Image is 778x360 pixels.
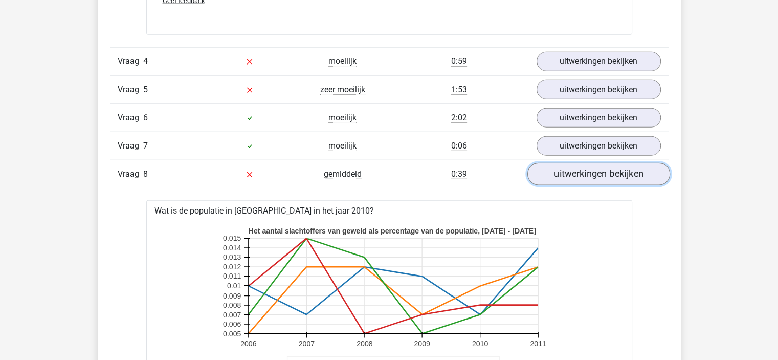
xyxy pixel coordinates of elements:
span: moeilijk [328,113,357,123]
text: 0.006 [223,320,241,328]
text: 2007 [298,340,314,348]
a: uitwerkingen bekijken [537,136,661,156]
span: 5 [143,84,148,94]
span: zeer moeilijk [320,84,365,95]
text: 2006 [240,340,256,348]
a: uitwerkingen bekijken [537,108,661,128]
text: 2010 [472,340,487,348]
a: uitwerkingen bekijken [537,80,661,99]
span: Vraag [118,55,143,68]
span: 2:02 [451,113,467,123]
a: uitwerkingen bekijken [527,163,670,185]
span: 6 [143,113,148,122]
span: 0:59 [451,56,467,67]
span: 8 [143,169,148,179]
text: Het aantal slachtoffers van geweld als percentage van de populatie, [DATE] - [DATE] [248,227,536,235]
text: 0.007 [223,311,241,319]
text: 0.011 [223,272,241,280]
span: 0:06 [451,141,467,151]
span: Vraag [118,112,143,124]
text: 2008 [357,340,372,348]
span: 1:53 [451,84,467,95]
text: 0.013 [223,253,241,261]
text: 0.008 [223,301,241,309]
span: moeilijk [328,141,357,151]
span: gemiddeld [324,169,362,179]
span: moeilijk [328,56,357,67]
text: 0.01 [227,282,241,290]
span: 4 [143,56,148,66]
text: 2011 [530,340,546,348]
text: 0.012 [223,263,241,271]
span: 7 [143,141,148,151]
span: Vraag [118,168,143,180]
text: 0.005 [223,330,241,338]
text: 0.015 [223,234,241,242]
span: Vraag [118,83,143,96]
text: 0.014 [223,244,241,252]
span: 0:39 [451,169,467,179]
a: uitwerkingen bekijken [537,52,661,71]
text: 2009 [414,340,430,348]
span: Vraag [118,140,143,152]
text: 0.009 [223,292,241,300]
